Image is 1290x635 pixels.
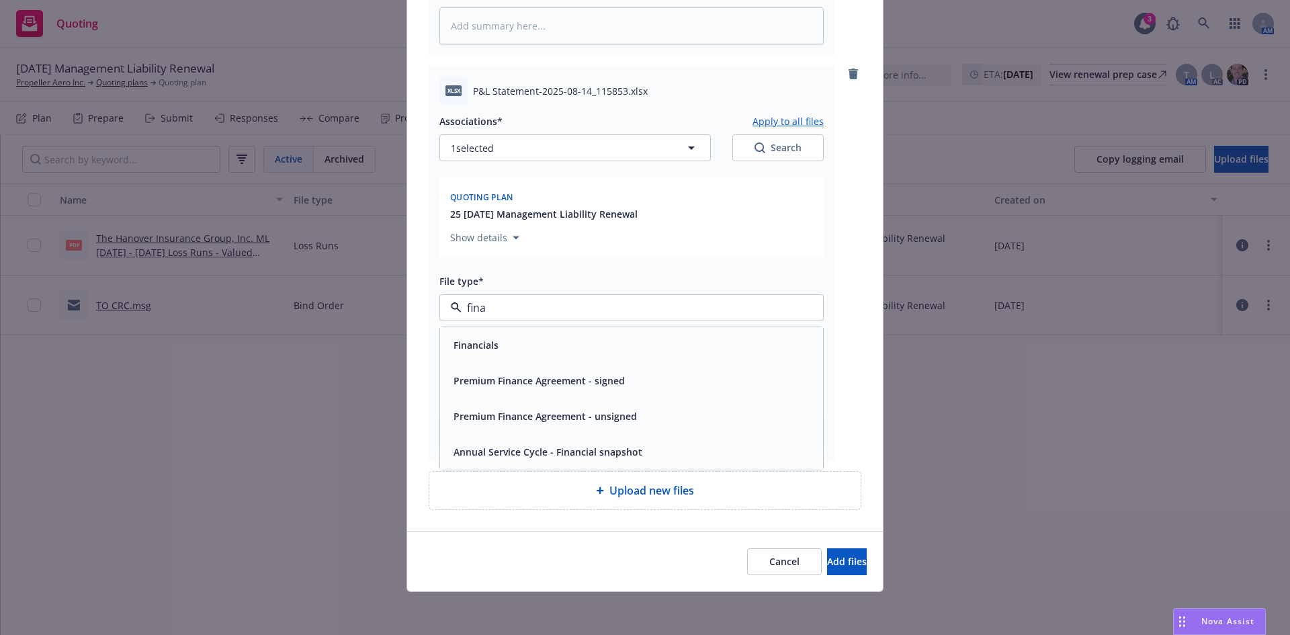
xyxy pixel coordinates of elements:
span: P&L Statement-2025-08-14_115853.xlsx [473,84,648,98]
div: Upload new files [429,471,861,510]
span: xlsx [445,85,462,95]
button: Premium Finance Agreement - signed [454,374,625,388]
span: File type* [439,275,484,288]
a: remove [845,66,861,82]
button: Annual Service Cycle - Financial snapshot [454,445,642,459]
div: Search [755,141,802,155]
button: Financials [454,338,499,352]
span: Associations* [439,115,503,128]
span: Add files [827,555,867,568]
button: Apply to all files [752,113,824,129]
button: 1selected [439,134,711,161]
button: Nova Assist [1173,608,1266,635]
div: Drag to move [1174,609,1191,634]
span: Upload new files [609,482,694,499]
button: Add files [827,548,867,575]
button: Premium Finance Agreement - unsigned [454,409,637,423]
span: 1 selected [451,141,494,155]
input: Filter by keyword [462,300,796,316]
button: SearchSearch [732,134,824,161]
button: Cancel [747,548,822,575]
span: Quoting plan [450,192,513,203]
button: 25 [DATE] Management Liability Renewal [450,207,638,221]
span: Nova Assist [1201,616,1254,627]
svg: Search [755,142,765,153]
span: Cancel [769,555,800,568]
button: Show details [445,230,525,246]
